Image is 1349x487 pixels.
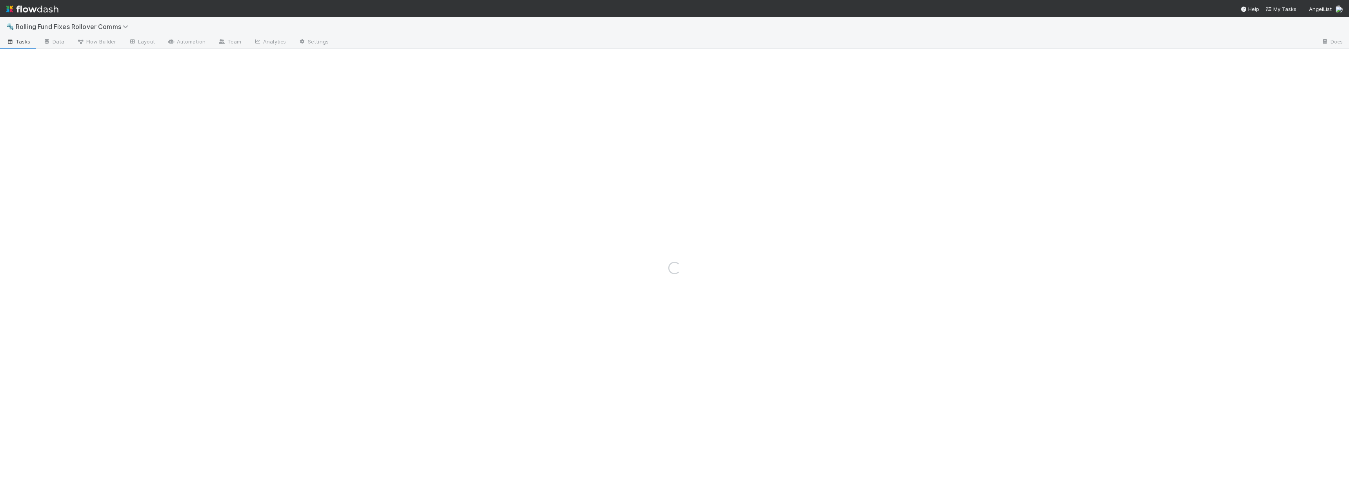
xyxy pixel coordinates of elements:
[6,2,58,16] img: logo-inverted-e16ddd16eac7371096b0.svg
[247,36,292,49] a: Analytics
[1335,5,1343,13] img: avatar_e8864cf0-19e8-4fe1-83d1-96e6bcd27180.png
[77,38,116,45] span: Flow Builder
[16,23,132,31] span: Rolling Fund Fixes Rollover Comms
[71,36,122,49] a: Flow Builder
[1265,5,1296,13] a: My Tasks
[1309,6,1332,12] span: AngelList
[212,36,247,49] a: Team
[1240,5,1259,13] div: Help
[292,36,335,49] a: Settings
[1265,6,1296,12] span: My Tasks
[161,36,212,49] a: Automation
[6,38,31,45] span: Tasks
[1315,36,1349,49] a: Docs
[37,36,71,49] a: Data
[122,36,161,49] a: Layout
[6,23,14,30] span: 🔩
